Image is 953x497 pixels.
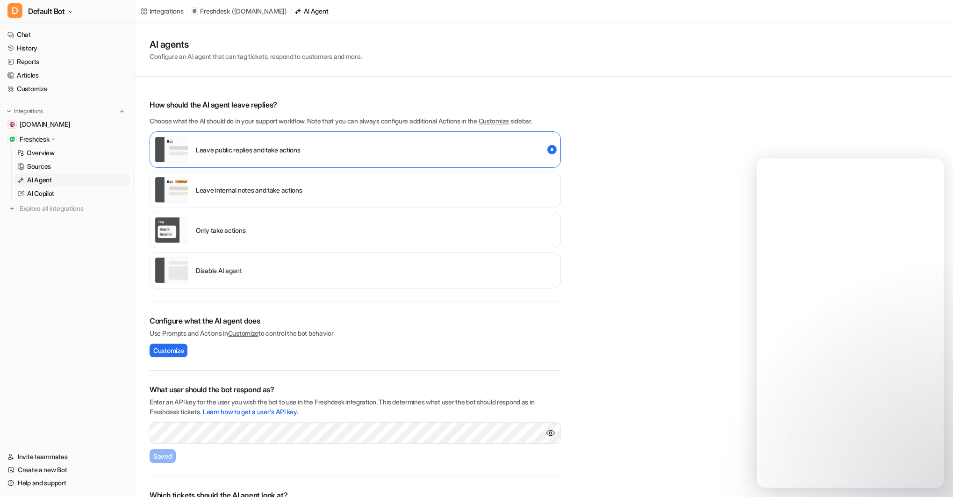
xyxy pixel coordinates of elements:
a: Sources [14,160,130,173]
img: explore all integrations [7,204,17,213]
span: / [186,7,188,15]
div: paused::disabled [150,252,561,288]
p: Freshdesk [20,135,49,144]
img: drivingtests.co.uk [9,122,15,127]
a: Freshdesk([DOMAIN_NAME]) [191,7,287,16]
a: Explore all integrations [4,202,130,215]
p: Leave internal notes and take actions [196,185,302,195]
a: Customize [228,329,258,337]
a: Create a new Bot [4,463,130,476]
p: Overview [27,148,55,158]
p: AI Agent [27,175,52,185]
a: Invite teammates [4,450,130,463]
a: History [4,42,130,55]
img: Only take actions [155,217,188,243]
img: Leave public replies and take actions [155,137,188,163]
p: Leave public replies and take actions [196,145,301,155]
p: Choose what the AI should do in your support workflow. Note that you can always configure additio... [150,116,561,126]
h2: What user should the bot respond as? [150,384,561,395]
a: Help and support [4,476,130,490]
p: Integrations [14,108,43,115]
button: Saved [150,449,176,463]
img: Leave internal notes and take actions [155,177,188,203]
a: Overview [14,146,130,159]
a: Reports [4,55,130,68]
div: live::internal_reply [150,172,561,208]
span: Explore all integrations [20,201,127,216]
p: AI Copilot [27,189,54,198]
a: drivingtests.co.uk[DOMAIN_NAME] [4,118,130,131]
button: Show API key [546,428,555,438]
a: AI Agent [14,173,130,187]
a: Customize [479,117,509,125]
p: Use Prompts and Actions in to control the bot behavior [150,328,561,338]
button: Integrations [4,107,46,116]
iframe: Intercom live chat [757,158,944,488]
a: AI Copilot [14,187,130,200]
img: menu_add.svg [119,108,125,115]
div: live::external_reply [150,131,561,168]
p: Freshdesk [200,7,229,16]
p: Enter an API key for the user you wish the bot to use in the Freshdesk integration. This determin... [150,397,561,417]
img: Freshdesk [9,137,15,142]
img: expand menu [6,108,12,115]
h1: AI agents [150,37,362,51]
span: / [290,7,292,15]
p: Configure an AI agent that can tag tickets, respond to customers and more. [150,51,362,61]
a: AI Agent [294,6,329,16]
a: Learn how to get a user's API key. [203,408,298,416]
span: Customize [153,346,184,355]
a: Customize [4,82,130,95]
div: AI Agent [304,6,329,16]
span: Default Bot [28,5,65,18]
a: Articles [4,69,130,82]
p: Disable AI agent [196,266,242,275]
h2: Configure what the AI agent does [150,315,561,326]
img: Disable AI agent [155,257,188,283]
span: D [7,3,22,18]
p: ( [DOMAIN_NAME] ) [232,7,287,16]
p: Only take actions [196,225,245,235]
span: [DOMAIN_NAME] [20,120,70,129]
p: How should the AI agent leave replies? [150,99,561,110]
span: Saved [153,451,172,461]
div: Integrations [150,6,184,16]
p: Sources [27,162,51,171]
img: Show [546,428,555,438]
a: Chat [4,28,130,41]
button: Customize [150,344,187,357]
div: live::disabled [150,212,561,248]
a: Integrations [140,6,184,16]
